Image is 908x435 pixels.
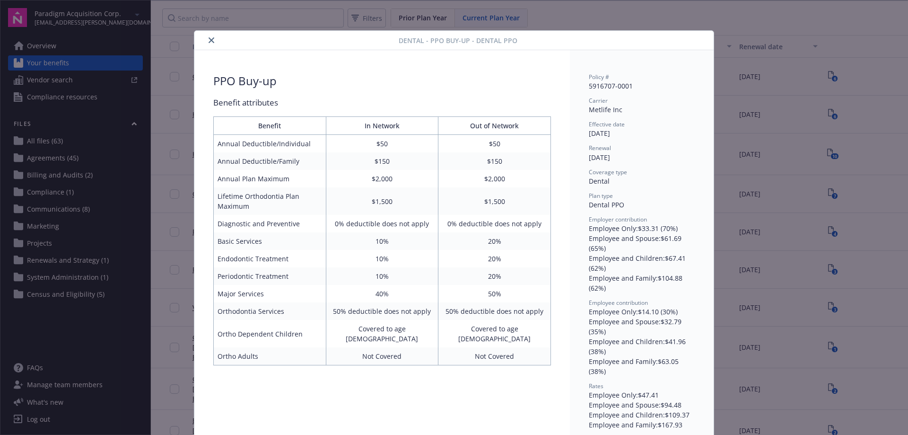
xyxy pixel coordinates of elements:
div: Employee and Spouse : $94.48 [589,400,695,410]
div: Dental [589,176,695,186]
td: Ortho Dependent Children [214,320,326,347]
span: Dental - PPO Buy-up - Dental PPO [399,36,517,45]
td: Major Services [214,285,326,302]
span: Effective date [589,120,625,128]
div: Dental PPO [589,200,695,210]
td: $2,000 [326,170,438,187]
div: PPO Buy-up [213,73,277,89]
td: 10% [326,250,438,267]
div: 5916707-0001 [589,81,695,91]
button: close [206,35,217,46]
td: $50 [326,135,438,153]
td: 50% deductible does not apply [326,302,438,320]
div: [DATE] [589,128,695,138]
div: Employee and Children : $67.41 (62%) [589,253,695,273]
td: 50% deductible does not apply [438,302,551,320]
td: $150 [438,152,551,170]
div: Employee and Children : $109.37 [589,410,695,420]
td: Diagnostic and Preventive [214,215,326,232]
td: Basic Services [214,232,326,250]
div: Employee and Spouse : $32.79 (35%) [589,317,695,337]
div: Metlife Inc [589,105,695,115]
td: Lifetime Orthodontia Plan Maximum [214,187,326,215]
span: Plan type [589,192,613,200]
td: 20% [438,267,551,285]
span: Rates [589,382,603,390]
td: Annual Plan Maximum [214,170,326,187]
td: 10% [326,232,438,250]
span: Coverage type [589,168,627,176]
td: $1,500 [326,187,438,215]
div: Benefit attributes [213,97,551,109]
div: Employee and Family : $167.93 [589,420,695,430]
td: $2,000 [438,170,551,187]
span: Employer contribution [589,215,647,223]
div: Employee and Spouse : $61.69 (65%) [589,233,695,253]
div: [DATE] [589,152,695,162]
th: Benefit [214,117,326,135]
div: Employee and Family : $63.05 (38%) [589,356,695,376]
td: 0% deductible does not apply [438,215,551,232]
td: 0% deductible does not apply [326,215,438,232]
td: 50% [438,285,551,302]
td: Annual Deductible/Family [214,152,326,170]
div: Employee Only : $33.31 (70%) [589,223,695,233]
div: Employee and Family : $104.88 (62%) [589,273,695,293]
td: Ortho Adults [214,347,326,365]
td: 20% [438,232,551,250]
td: $150 [326,152,438,170]
td: $50 [438,135,551,153]
td: 10% [326,267,438,285]
div: Employee and Children : $41.96 (38%) [589,337,695,356]
td: 40% [326,285,438,302]
span: Renewal [589,144,611,152]
span: Employee contribution [589,299,648,307]
td: Endodontic Treatment [214,250,326,267]
td: Covered to age [DEMOGRAPHIC_DATA] [326,320,438,347]
td: Not Covered [326,347,438,365]
span: Carrier [589,97,608,105]
th: Out of Network [438,117,551,135]
td: Not Covered [438,347,551,365]
span: Policy # [589,73,609,81]
td: Covered to age [DEMOGRAPHIC_DATA] [438,320,551,347]
td: Annual Deductible/Individual [214,135,326,153]
div: Employee Only : $47.41 [589,390,695,400]
td: Orthodontia Services [214,302,326,320]
td: 20% [438,250,551,267]
div: Employee Only : $14.10 (30%) [589,307,695,317]
th: In Network [326,117,438,135]
td: $1,500 [438,187,551,215]
td: Periodontic Treatment [214,267,326,285]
